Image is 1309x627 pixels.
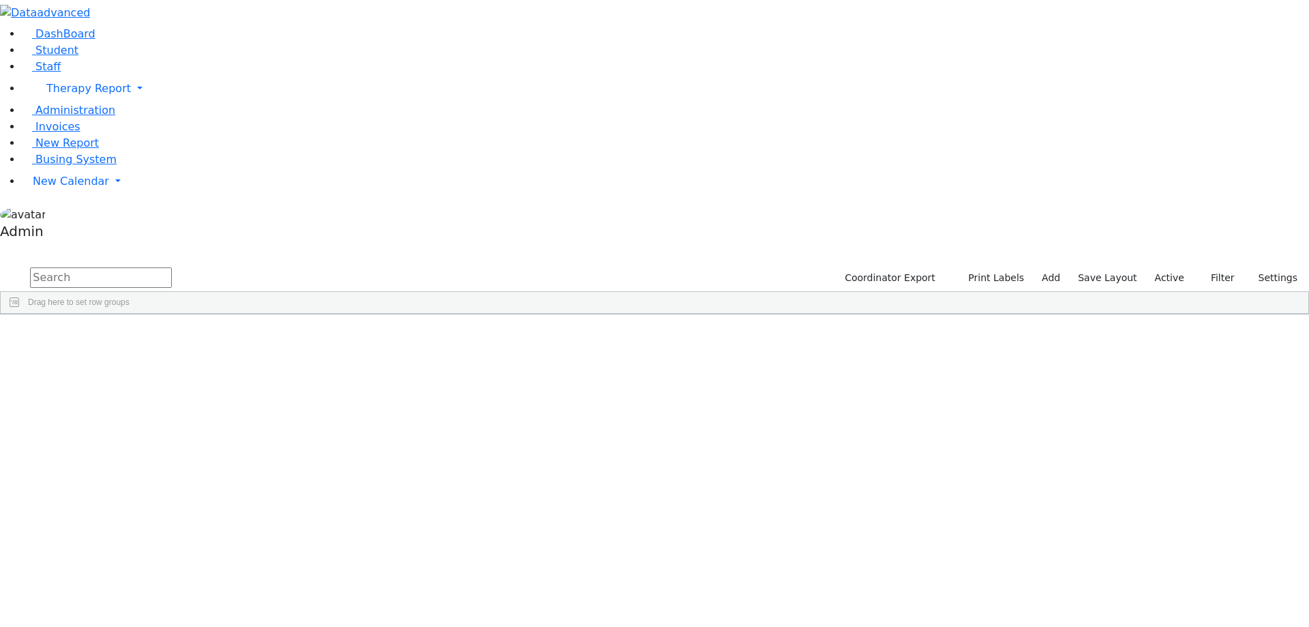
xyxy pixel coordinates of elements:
[35,104,115,117] span: Administration
[22,153,117,166] a: Busing System
[1149,267,1190,289] label: Active
[28,297,130,307] span: Drag here to set row groups
[1072,267,1143,289] button: Save Layout
[22,75,1309,102] a: Therapy Report
[30,267,172,288] input: Search
[46,82,131,95] span: Therapy Report
[35,136,99,149] span: New Report
[33,175,109,188] span: New Calendar
[22,27,95,40] a: DashBoard
[22,60,61,73] a: Staff
[35,27,95,40] span: DashBoard
[1193,267,1241,289] button: Filter
[35,60,61,73] span: Staff
[35,120,80,133] span: Invoices
[35,153,117,166] span: Busing System
[22,120,80,133] a: Invoices
[22,136,99,149] a: New Report
[35,44,78,57] span: Student
[952,267,1030,289] button: Print Labels
[1241,267,1304,289] button: Settings
[22,168,1309,195] a: New Calendar
[22,104,115,117] a: Administration
[1036,267,1066,289] a: Add
[22,44,78,57] a: Student
[836,267,942,289] button: Coordinator Export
